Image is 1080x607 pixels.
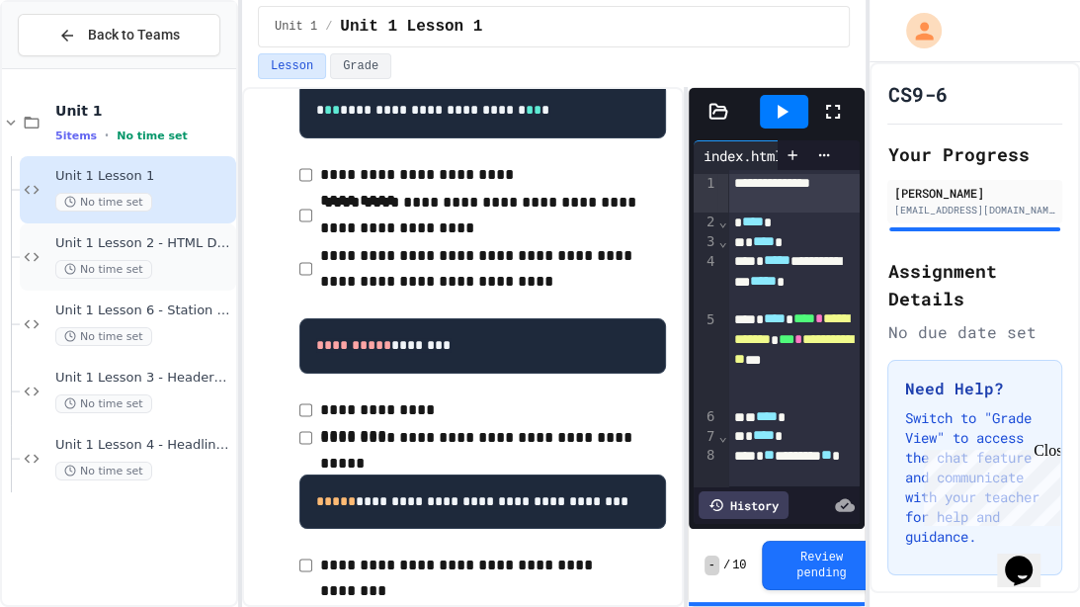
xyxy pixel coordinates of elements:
[885,8,947,53] div: My Account
[258,53,326,79] button: Lesson
[694,145,792,166] div: index.html
[916,442,1060,526] iframe: chat widget
[55,394,152,413] span: No time set
[694,140,817,170] div: index.html
[762,541,880,590] button: Review pending
[887,257,1062,312] h2: Assignment Details
[997,528,1060,587] iframe: chat widget
[275,19,317,35] span: Unit 1
[699,491,789,519] div: History
[694,427,718,447] div: 7
[887,320,1062,344] div: No due date set
[694,232,718,252] div: 3
[55,168,232,185] span: Unit 1 Lesson 1
[88,25,180,45] span: Back to Teams
[55,102,232,120] span: Unit 1
[330,53,391,79] button: Grade
[893,203,1056,217] div: [EMAIL_ADDRESS][DOMAIN_NAME]
[887,80,947,108] h1: CS9-6
[55,260,152,279] span: No time set
[694,407,718,427] div: 6
[340,15,482,39] span: Unit 1 Lesson 1
[55,235,232,252] span: Unit 1 Lesson 2 - HTML Doc Setup
[55,130,97,142] span: 5 items
[694,310,718,408] div: 5
[55,437,232,454] span: Unit 1 Lesson 4 - Headlines Lab
[893,184,1056,202] div: [PERSON_NAME]
[717,233,727,249] span: Fold line
[55,193,152,212] span: No time set
[105,128,109,143] span: •
[694,446,718,504] div: 8
[18,14,220,56] button: Back to Teams
[732,558,746,573] span: 10
[723,558,730,573] span: /
[904,377,1045,400] h3: Need Help?
[55,370,232,387] span: Unit 1 Lesson 3 - Headers and Paragraph tags
[694,252,718,310] div: 4
[55,303,232,319] span: Unit 1 Lesson 6 - Station Activity
[904,408,1045,547] p: Switch to "Grade View" to access the chat feature and communicate with your teacher for help and ...
[325,19,332,35] span: /
[55,462,152,480] span: No time set
[55,327,152,346] span: No time set
[694,213,718,232] div: 2
[887,140,1062,168] h2: Your Progress
[717,428,727,444] span: Fold line
[694,174,718,213] div: 1
[117,130,188,142] span: No time set
[705,556,719,575] span: -
[8,8,136,126] div: Chat with us now!Close
[717,214,727,229] span: Fold line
